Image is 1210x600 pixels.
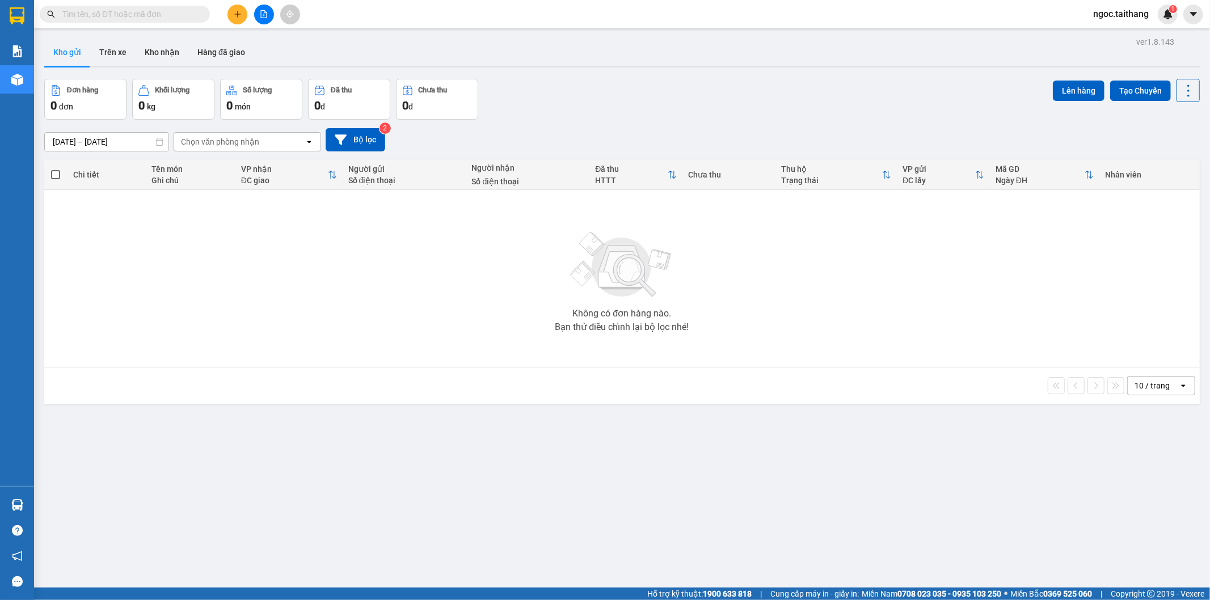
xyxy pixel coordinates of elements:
div: Người nhận [472,163,584,172]
div: Khối lượng [155,86,189,94]
span: aim [286,10,294,18]
span: 0 [226,99,233,112]
div: Bạn thử điều chỉnh lại bộ lọc nhé! [555,323,689,332]
span: Miền Nam [862,588,1001,600]
span: đ [321,102,325,111]
sup: 2 [380,122,391,134]
span: question-circle [12,525,23,536]
div: Đơn hàng [67,86,98,94]
img: warehouse-icon [11,499,23,511]
button: plus [227,5,247,24]
div: Chọn văn phòng nhận [181,136,259,147]
div: Mã GD [996,164,1085,174]
div: Không có đơn hàng nào. [572,309,671,318]
div: VP nhận [241,164,328,174]
sup: 1 [1169,5,1177,13]
div: Chưa thu [688,170,770,179]
img: svg+xml;base64,PHN2ZyBjbGFzcz0ibGlzdC1wbHVnX19zdmciIHhtbG5zPSJodHRwOi8vd3d3LnczLm9yZy8yMDAwL3N2Zy... [565,225,678,305]
div: Nhân viên [1105,170,1194,179]
span: ngoc.taithang [1084,7,1158,21]
button: Đã thu0đ [308,79,390,120]
button: Kho nhận [136,39,188,66]
div: Thu hộ [781,164,882,174]
div: Số lượng [243,86,272,94]
span: đơn [59,102,73,111]
span: Miền Bắc [1010,588,1092,600]
svg: open [305,137,314,146]
button: file-add [254,5,274,24]
span: đ [408,102,413,111]
div: Số điện thoại [472,177,584,186]
th: Toggle SortBy [775,160,897,190]
span: 0 [402,99,408,112]
button: Số lượng0món [220,79,302,120]
svg: open [1179,381,1188,390]
input: Select a date range. [45,133,168,151]
span: file-add [260,10,268,18]
div: 10 / trang [1135,380,1170,391]
div: Chưa thu [419,86,448,94]
button: Đơn hàng0đơn [44,79,127,120]
span: search [47,10,55,18]
span: caret-down [1188,9,1199,19]
th: Toggle SortBy [990,160,1099,190]
div: ĐC lấy [903,176,975,185]
span: | [760,588,762,600]
th: Toggle SortBy [589,160,682,190]
span: 0 [138,99,145,112]
div: Chi tiết [73,170,141,179]
span: plus [234,10,242,18]
span: Cung cấp máy in - giấy in: [770,588,859,600]
span: món [235,102,251,111]
img: logo-vxr [10,7,24,24]
button: Kho gửi [44,39,90,66]
div: HTTT [595,176,668,185]
button: Tạo Chuyến [1110,81,1171,101]
img: icon-new-feature [1163,9,1173,19]
div: Đã thu [595,164,668,174]
button: Bộ lọc [326,128,385,151]
div: Số điện thoại [348,176,461,185]
div: VP gửi [903,164,975,174]
th: Toggle SortBy [897,160,990,190]
div: Trạng thái [781,176,882,185]
img: solution-icon [11,45,23,57]
div: Người gửi [348,164,461,174]
strong: 0708 023 035 - 0935 103 250 [897,589,1001,598]
span: copyright [1147,590,1155,598]
span: kg [147,102,155,111]
span: 0 [50,99,57,112]
button: Khối lượng0kg [132,79,214,120]
span: message [12,576,23,587]
button: Trên xe [90,39,136,66]
div: ĐC giao [241,176,328,185]
button: aim [280,5,300,24]
span: notification [12,551,23,561]
span: ⚪️ [1004,591,1007,596]
div: Ngày ĐH [996,176,1085,185]
div: ver 1.8.143 [1136,36,1174,48]
div: Tên món [151,164,229,174]
img: warehouse-icon [11,74,23,86]
div: Đã thu [331,86,352,94]
strong: 0369 525 060 [1043,589,1092,598]
button: Chưa thu0đ [396,79,478,120]
span: 1 [1171,5,1175,13]
input: Tìm tên, số ĐT hoặc mã đơn [62,8,196,20]
button: Hàng đã giao [188,39,254,66]
strong: 1900 633 818 [703,589,752,598]
span: | [1101,588,1102,600]
th: Toggle SortBy [235,160,343,190]
span: Hỗ trợ kỹ thuật: [647,588,752,600]
span: 0 [314,99,321,112]
button: Lên hàng [1053,81,1104,101]
button: caret-down [1183,5,1203,24]
div: Ghi chú [151,176,229,185]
